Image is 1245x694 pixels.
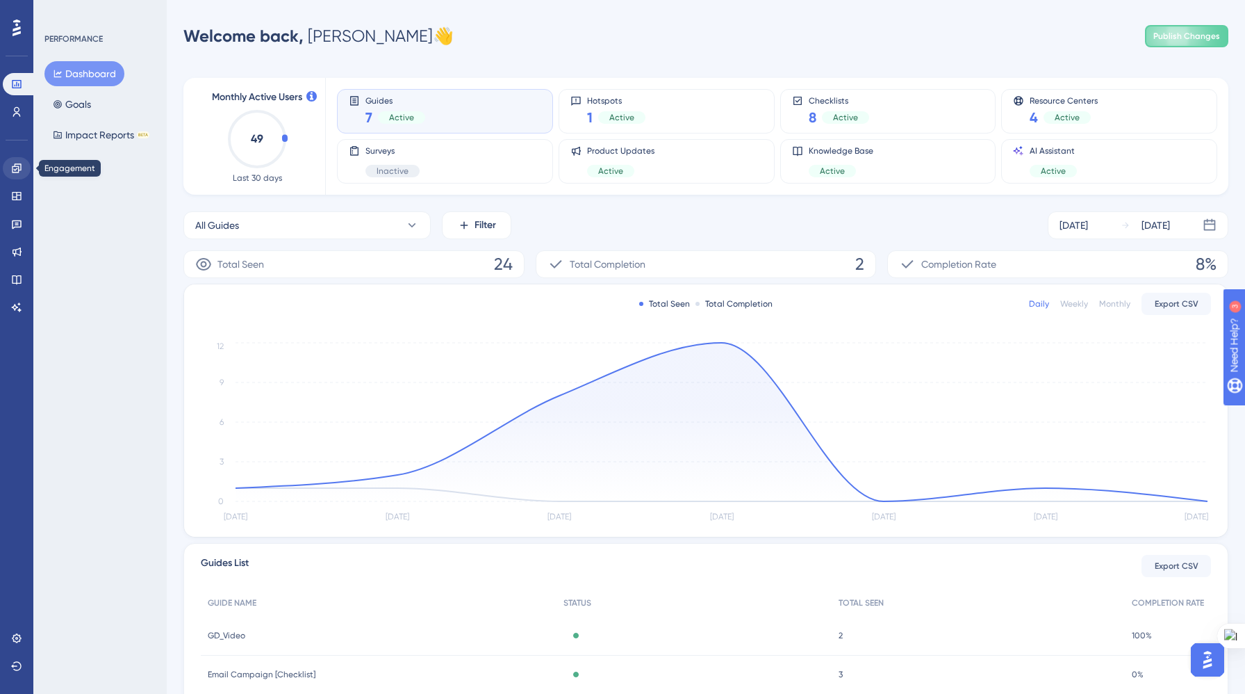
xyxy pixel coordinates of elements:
button: All Guides [183,211,431,239]
div: Total Completion [695,298,773,309]
span: Active [609,112,634,123]
div: Monthly [1099,298,1130,309]
span: Active [389,112,414,123]
button: Goals [44,92,99,117]
button: Export CSV [1141,555,1211,577]
span: Filter [475,217,496,234]
button: Impact ReportsBETA [44,122,158,147]
tspan: [DATE] [386,512,409,522]
span: 8% [1196,253,1217,275]
span: Total Seen [217,256,264,273]
div: PERFORMANCE [44,33,103,45]
span: Publish Changes [1153,31,1220,42]
span: Export CSV [1155,560,1198,572]
span: AI Assistant [1030,145,1077,156]
div: BETA [137,131,149,138]
span: Active [1041,166,1066,177]
span: Knowledge Base [809,145,873,156]
span: 2 [839,630,843,641]
span: 100% [1132,630,1152,641]
span: 3 [839,669,843,680]
span: Last 30 days [233,172,282,184]
span: GD_Video [208,630,245,641]
span: Email Campaign [Checklist] [208,669,315,680]
text: 49 [251,132,263,145]
iframe: UserGuiding AI Assistant Launcher [1187,639,1228,681]
div: Daily [1029,298,1049,309]
tspan: [DATE] [1185,512,1208,522]
span: Guides [365,95,425,105]
button: Export CSV [1141,293,1211,315]
span: Need Help? [33,3,87,20]
span: GUIDE NAME [208,597,256,608]
div: 3 [97,7,101,18]
span: Total Completion [570,256,645,273]
span: Completion Rate [921,256,996,273]
button: Dashboard [44,61,124,86]
tspan: 9 [220,378,224,387]
div: Weekly [1060,298,1088,309]
tspan: [DATE] [710,512,734,522]
span: STATUS [563,597,591,608]
span: Checklists [809,95,869,105]
div: [DATE] [1141,217,1170,234]
tspan: [DATE] [872,512,896,522]
span: Active [598,166,623,177]
span: Active [833,112,858,123]
span: COMPLETION RATE [1132,597,1204,608]
tspan: 6 [220,417,224,427]
span: 8 [809,108,816,127]
span: Inactive [377,166,409,177]
span: Resource Centers [1030,95,1098,105]
tspan: 12 [217,341,224,351]
span: Product Updates [587,145,654,156]
span: All Guides [195,217,239,234]
tspan: [DATE] [547,512,571,522]
div: [DATE] [1060,217,1088,234]
span: Active [1055,112,1080,123]
span: Welcome back, [183,26,304,46]
div: Total Seen [639,298,690,309]
span: 1 [587,108,593,127]
button: Publish Changes [1145,25,1228,47]
tspan: [DATE] [1034,512,1057,522]
span: 0% [1132,669,1144,680]
span: Surveys [365,145,420,156]
tspan: 0 [218,497,224,506]
span: Guides List [201,555,249,578]
div: [PERSON_NAME] 👋 [183,25,454,47]
span: 24 [494,253,513,275]
tspan: [DATE] [224,512,247,522]
span: Monthly Active Users [212,89,302,106]
span: 4 [1030,108,1038,127]
span: Export CSV [1155,298,1198,309]
span: Active [820,166,845,177]
span: TOTAL SEEN [839,597,884,608]
button: Filter [442,211,511,239]
span: 7 [365,108,372,127]
tspan: 3 [220,457,224,467]
span: Hotspots [587,95,645,105]
span: 2 [855,253,864,275]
